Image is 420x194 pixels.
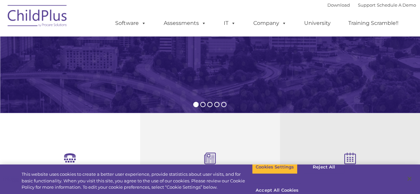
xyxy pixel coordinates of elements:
[217,17,242,30] a: IT
[358,2,376,8] a: Support
[303,160,345,174] button: Reject All
[377,2,416,8] a: Schedule A Demo
[252,160,297,174] button: Cookies Settings
[327,2,350,8] a: Download
[402,171,417,186] button: Close
[327,2,416,8] font: |
[92,71,121,76] span: Phone number
[109,17,153,30] a: Software
[247,17,293,30] a: Company
[92,44,113,49] span: Last name
[157,17,213,30] a: Assessments
[342,17,405,30] a: Training Scramble!!
[4,0,71,33] img: ChildPlus by Procare Solutions
[22,171,252,191] div: This website uses cookies to create a better user experience, provide statistics about user visit...
[297,17,337,30] a: University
